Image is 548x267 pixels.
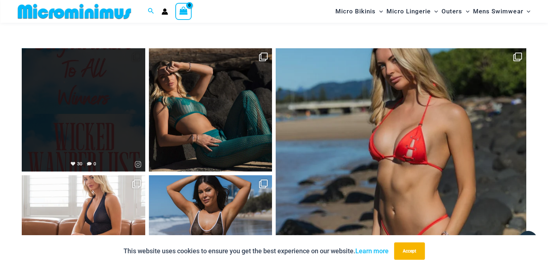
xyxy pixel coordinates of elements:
[334,2,385,21] a: Micro BikinisMenu ToggleMenu Toggle
[394,242,425,260] button: Accept
[175,3,192,20] a: View Shopping Cart, empty
[355,247,389,255] a: Learn more
[87,161,96,166] span: 0
[148,7,154,16] a: Search icon link
[471,2,532,21] a: Mens SwimwearMenu ToggleMenu Toggle
[431,2,438,21] span: Menu Toggle
[462,2,469,21] span: Menu Toggle
[386,2,431,21] span: Micro Lingerie
[134,161,142,168] svg: Instagram
[162,8,168,15] a: Account icon link
[131,154,145,171] a: Instagram
[442,2,462,21] span: Outers
[124,246,389,257] p: This website uses cookies to ensure you get the best experience on our website.
[440,2,471,21] a: OutersMenu ToggleMenu Toggle
[376,2,383,21] span: Menu Toggle
[332,1,534,22] nav: Site Navigation
[523,2,530,21] span: Menu Toggle
[71,161,82,166] span: 30
[473,2,523,21] span: Mens Swimwear
[385,2,440,21] a: Micro LingerieMenu ToggleMenu Toggle
[15,3,134,20] img: MM SHOP LOGO FLAT
[335,2,376,21] span: Micro Bikinis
